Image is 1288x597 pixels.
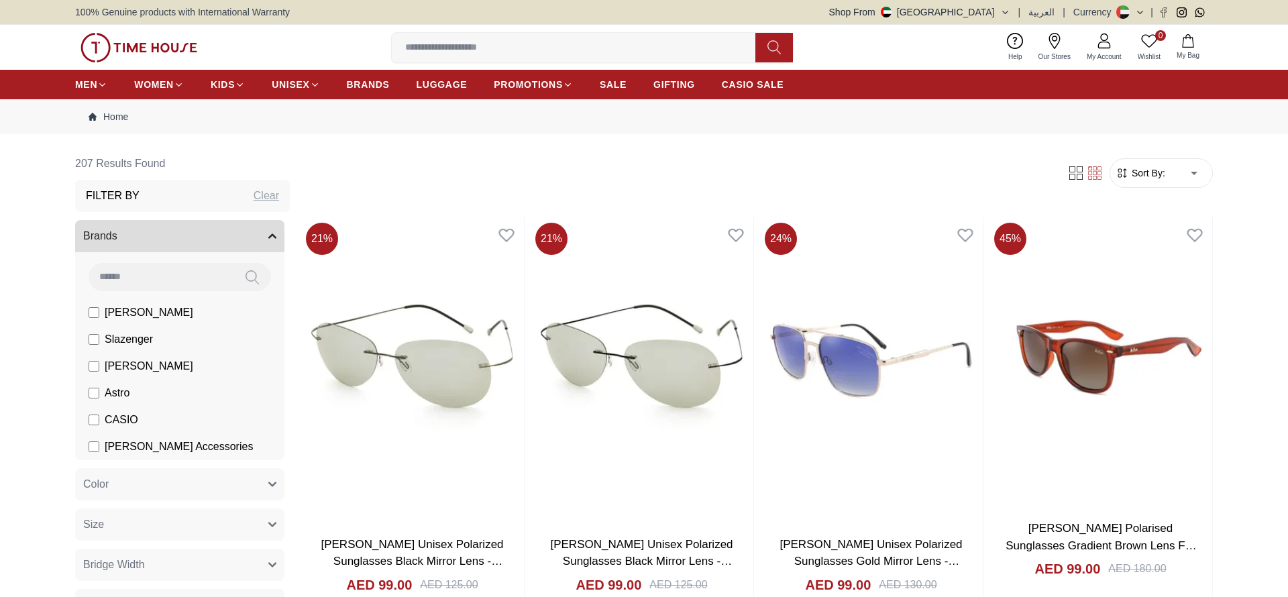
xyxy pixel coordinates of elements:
span: [PERSON_NAME] [105,358,193,374]
a: Help [1000,30,1030,64]
a: WOMEN [134,72,184,97]
div: AED 125.00 [420,577,478,593]
span: CASIO [105,412,138,428]
span: GIFTING [653,78,695,91]
span: Help [1003,52,1028,62]
span: 0 [1155,30,1166,41]
h4: AED 99.00 [1034,559,1100,578]
h4: AED 99.00 [576,576,641,594]
button: My Bag [1169,32,1207,63]
a: MEN [75,72,107,97]
a: KIDS [211,72,245,97]
input: [PERSON_NAME] Accessories [89,441,99,452]
span: Brands [83,228,117,244]
span: Color [83,476,109,492]
span: | [1150,5,1153,19]
button: Size [75,508,284,541]
a: [PERSON_NAME] Unisex Polarized Sunglasses Gold Mirror Lens - LC1024C01 [780,538,962,585]
img: United Arab Emirates [881,7,892,17]
span: Sort By: [1129,166,1165,180]
a: [PERSON_NAME] Polarised Sunglasses Gradient Brown Lens For Beautiful Women - LC1018C03 [1006,522,1196,569]
span: [PERSON_NAME] [105,305,193,321]
span: [PERSON_NAME] Accessories [105,439,253,455]
a: 0Wishlist [1130,30,1169,64]
span: BRANDS [347,78,390,91]
span: PROMOTIONS [494,78,563,91]
img: LEE COOPER Unisex Polarized Sunglasses Gold Mirror Lens - LC1024C01 [759,217,983,525]
a: SALE [600,72,627,97]
button: Bridge Width [75,549,284,581]
a: Whatsapp [1195,7,1205,17]
a: Instagram [1177,7,1187,17]
a: PROMOTIONS [494,72,573,97]
span: 100% Genuine products with International Warranty [75,5,290,19]
span: Astro [105,385,129,401]
span: My Account [1081,52,1127,62]
span: 21 % [306,223,338,255]
input: Astro [89,388,99,398]
h4: AED 99.00 [805,576,871,594]
input: [PERSON_NAME] [89,307,99,318]
span: WOMEN [134,78,174,91]
a: [PERSON_NAME] Unisex Polarized Sunglasses Black Mirror Lens - LC3048C02 [321,538,503,585]
a: CASIO SALE [722,72,784,97]
h6: 207 Results Found [75,148,290,180]
img: ... [80,33,197,62]
a: GIFTING [653,72,695,97]
button: العربية [1028,5,1055,19]
div: Currency [1073,5,1117,19]
input: Slazenger [89,334,99,345]
button: Sort By: [1116,166,1165,180]
a: [PERSON_NAME] Unisex Polarized Sunglasses Black Mirror Lens - LC3048C01 [550,538,733,585]
img: Lee Cooper Polarised Sunglasses Gradient Brown Lens For Beautiful Women - LC1018C03 [989,217,1212,509]
button: Color [75,468,284,500]
span: 24 % [765,223,797,255]
span: | [1018,5,1021,19]
span: MEN [75,78,97,91]
input: CASIO [89,415,99,425]
span: Our Stores [1033,52,1076,62]
input: [PERSON_NAME] [89,361,99,372]
div: Clear [254,188,279,204]
div: AED 130.00 [879,577,936,593]
a: Facebook [1159,7,1169,17]
span: Wishlist [1132,52,1166,62]
h3: Filter By [86,188,140,204]
a: Home [89,110,128,123]
span: LUGGAGE [417,78,468,91]
span: UNISEX [272,78,309,91]
div: AED 125.00 [649,577,707,593]
span: 45 % [994,223,1026,255]
span: CASIO SALE [722,78,784,91]
span: Bridge Width [83,557,145,573]
img: LEE COOPER Unisex Polarized Sunglasses Black Mirror Lens - LC3048C01 [530,217,753,525]
span: My Bag [1171,50,1205,60]
a: LUGGAGE [417,72,468,97]
div: AED 180.00 [1108,561,1166,577]
span: Slazenger [105,331,153,347]
nav: Breadcrumb [75,99,1213,134]
h4: AED 99.00 [346,576,412,594]
span: KIDS [211,78,235,91]
span: SALE [600,78,627,91]
span: | [1063,5,1065,19]
button: Shop From[GEOGRAPHIC_DATA] [829,5,1010,19]
span: 21 % [535,223,568,255]
img: LEE COOPER Unisex Polarized Sunglasses Black Mirror Lens - LC3048C02 [301,217,524,525]
button: Brands [75,220,284,252]
a: BRANDS [347,72,390,97]
a: Our Stores [1030,30,1079,64]
a: UNISEX [272,72,319,97]
span: Size [83,517,104,533]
